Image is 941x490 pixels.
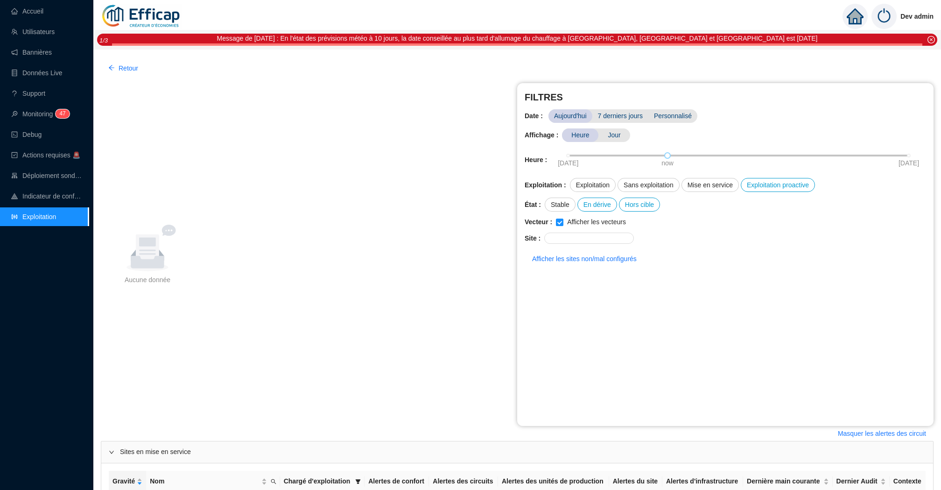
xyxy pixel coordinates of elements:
[563,217,630,227] span: Afficher les vecteurs
[598,128,630,142] span: Jour
[648,109,697,123] span: Personnalisé
[11,152,18,158] span: check-square
[525,130,558,140] span: Affichage :
[217,34,818,43] div: Message de [DATE] : En l'état des prévisions météo à 10 jours, la date conseillée au plus tard d'...
[11,192,82,200] a: heat-mapIndicateur de confort
[577,198,617,212] div: En dérive
[63,110,66,117] span: 7
[570,178,616,192] div: Exploitation
[101,61,146,76] button: Retour
[22,151,80,159] span: Actions requises 🚨
[112,476,135,486] span: Gravité
[109,449,114,455] span: expanded
[741,178,815,192] div: Exploitation proactive
[11,110,67,118] a: monitorMonitoring47
[747,476,822,486] span: Dernière main courante
[619,198,660,212] div: Hors cible
[532,254,637,264] span: Afficher les sites non/mal configurés
[11,213,56,220] a: slidersExploitation
[592,109,649,123] span: 7 derniers jours
[355,479,361,484] span: filter
[525,91,926,104] span: FILTRES
[120,447,926,457] span: Sites en mise en service
[11,69,63,77] a: databaseDonnées Live
[119,64,138,73] span: Retour
[56,109,69,118] sup: 47
[269,475,278,488] span: search
[353,475,363,488] span: filter
[900,1,934,31] span: Dev admin
[927,36,935,43] span: close-circle
[847,8,864,25] span: home
[150,476,259,486] span: Nom
[618,178,680,192] div: Sans exploitation
[545,198,576,212] div: Stable
[59,110,63,117] span: 4
[525,217,552,227] span: Vecteur :
[525,200,541,210] span: État :
[11,7,43,15] a: homeAccueil
[681,178,739,192] div: Mise en service
[11,131,42,138] a: codeDebug
[108,64,115,71] span: arrow-left
[11,90,45,97] a: questionSupport
[525,251,644,266] button: Afficher les sites non/mal configurés
[11,172,82,179] a: clusterDéploiement sondes
[558,158,578,168] span: [DATE]
[271,479,276,484] span: search
[11,49,52,56] a: notificationBannières
[525,111,548,121] span: Date :
[562,128,598,142] span: Heure
[105,275,190,285] div: Aucune donnée
[101,441,933,463] div: Sites en mise en service
[525,180,566,190] span: Exploitation :
[99,37,108,44] i: 1 / 3
[899,158,919,168] span: [DATE]
[871,4,897,29] img: power
[661,158,674,168] span: now
[525,155,547,165] span: Heure :
[525,234,541,243] span: Site :
[838,429,926,439] span: Masquer les alertes des circuit
[836,476,878,486] span: Dernier Audit
[548,109,592,123] span: Aujourd'hui
[11,28,55,36] a: teamUtilisateurs
[830,426,934,441] button: Masquer les alertes des circuit
[284,476,352,486] span: Chargé d'exploitation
